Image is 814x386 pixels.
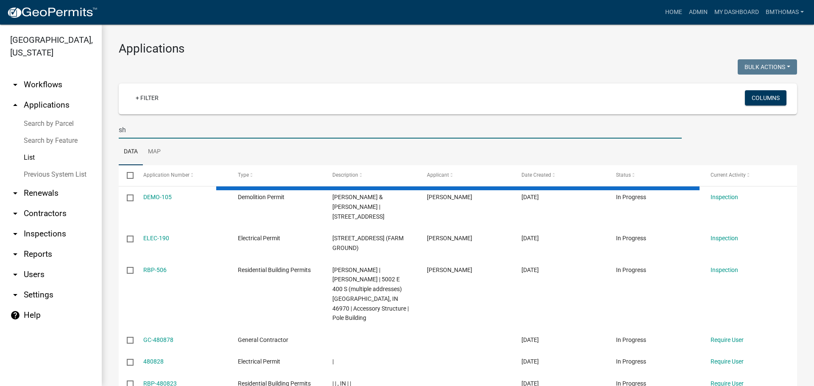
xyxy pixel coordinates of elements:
span: In Progress [616,336,646,343]
a: GC-480878 [143,336,173,343]
datatable-header-cell: Applicant [419,165,513,186]
a: Admin [686,4,711,20]
i: help [10,310,20,320]
span: Demolition Permit [238,194,284,200]
span: Electrical Permit [238,235,280,242]
a: Require User [711,336,744,343]
span: Applicant [427,172,449,178]
span: 09/19/2025 [521,358,539,365]
span: | [332,358,334,365]
datatable-header-cell: Description [324,165,419,186]
span: Description [332,172,358,178]
button: Columns [745,90,786,106]
i: arrow_drop_down [10,290,20,300]
datatable-header-cell: Date Created [513,165,608,186]
a: Data [119,139,143,166]
span: Alvin Hedrick [427,267,472,273]
a: bmthomas [762,4,807,20]
span: In Progress [616,358,646,365]
a: + Filter [129,90,165,106]
a: ELEC-190 [143,235,169,242]
a: Home [662,4,686,20]
i: arrow_drop_down [10,229,20,239]
a: Map [143,139,166,166]
a: Inspection [711,235,738,242]
a: Inspection [711,267,738,273]
span: Phillips, Cameron & Kimberly | 504 W 10TH ST [332,194,385,220]
a: 480828 [143,358,164,365]
a: DEMO-105 [143,194,172,200]
span: Current Activity [711,172,746,178]
span: Status [616,172,631,178]
span: 09/19/2025 [521,235,539,242]
span: General Contractor [238,336,288,343]
i: arrow_drop_down [10,80,20,90]
span: Type [238,172,249,178]
span: Application Number [143,172,190,178]
button: Bulk Actions [738,59,797,75]
span: Brad Utterback [427,235,472,242]
input: Search for applications [119,121,682,139]
a: RBP-506 [143,267,167,273]
datatable-header-cell: Type [229,165,324,186]
span: Electrical Permit [238,358,280,365]
a: Require User [711,358,744,365]
span: In Progress [616,235,646,242]
span: 09/19/2025 [521,336,539,343]
span: Cameron Phillips [427,194,472,200]
span: Date Created [521,172,551,178]
datatable-header-cell: Current Activity [702,165,797,186]
datatable-header-cell: Select [119,165,135,186]
i: arrow_drop_down [10,188,20,198]
span: 627 E State Road 18 | 200 WEST (FARM GROUND) [332,235,404,251]
span: 09/19/2025 [521,194,539,200]
span: In Progress [616,267,646,273]
span: 09/19/2025 [521,267,539,273]
i: arrow_drop_down [10,249,20,259]
h3: Applications [119,42,797,56]
a: My Dashboard [711,4,762,20]
datatable-header-cell: Status [608,165,702,186]
a: Inspection [711,194,738,200]
span: In Progress [616,194,646,200]
i: arrow_drop_down [10,269,20,280]
datatable-header-cell: Application Number [135,165,229,186]
span: Alvin Hedrick | Alvin Hedrick | 5002 E 400 S (multiple addresses) PERU, IN 46970 | Accessory Stru... [332,267,409,322]
span: Residential Building Permits [238,267,311,273]
i: arrow_drop_down [10,208,20,219]
i: arrow_drop_up [10,100,20,110]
